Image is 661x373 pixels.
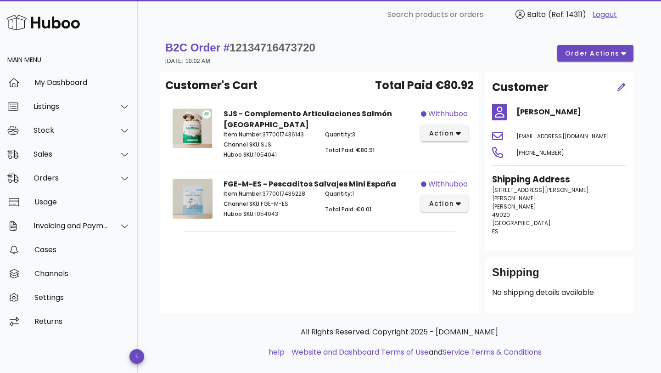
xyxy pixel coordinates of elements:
span: Quantity: [325,130,352,138]
span: (Ref: 14311) [548,9,586,20]
div: Sales [34,150,108,158]
button: order actions [557,45,633,62]
p: FGE-M-ES [224,200,314,208]
p: 1054041 [224,151,314,159]
span: [GEOGRAPHIC_DATA] [492,219,551,227]
span: [PERSON_NAME] [492,194,536,202]
span: order actions [565,49,620,58]
span: Total Paid: €0.01 [325,205,371,213]
p: 1054043 [224,210,314,218]
p: 3770017436228 [224,190,314,198]
li: and [288,347,542,358]
div: Invoicing and Payments [34,221,108,230]
span: Item Number: [224,130,263,138]
p: No shipping details available [492,287,626,298]
div: Shipping [492,265,626,287]
div: Stock [34,126,108,135]
div: Settings [34,293,130,302]
h3: Shipping Address [492,173,626,186]
span: 49020 [492,211,510,219]
a: Logout [593,9,617,20]
span: withhuboo [428,108,468,119]
span: Huboo SKU: [224,210,255,218]
button: action [421,125,468,141]
span: [EMAIL_ADDRESS][DOMAIN_NAME] [516,132,609,140]
button: action [421,195,468,212]
span: ES [492,227,499,235]
div: Cases [34,245,130,254]
p: 3770017436143 [224,130,314,139]
span: Customer's Cart [165,77,258,94]
span: 12134716473720 [230,41,315,54]
span: [PHONE_NUMBER] [516,149,564,157]
small: [DATE] 10:02 AM [165,58,210,64]
div: Orders [34,174,108,182]
span: Channel SKU: [224,200,261,208]
img: Huboo Logo [6,12,80,32]
span: Quantity: [325,190,352,198]
h2: Customer [492,79,549,96]
span: Channel SKU: [224,141,261,148]
span: withhuboo [428,179,468,190]
div: My Dashboard [34,78,130,87]
div: Returns [34,317,130,326]
p: 1 [325,190,415,198]
span: action [428,199,454,209]
p: All Rights Reserved. Copyright 2025 - [DOMAIN_NAME] [167,327,632,338]
p: 3 [325,130,415,139]
strong: SJS - Complemento Articulaciones Salmón [GEOGRAPHIC_DATA] [224,108,392,130]
span: Total Paid €80.92 [375,77,474,94]
span: Huboo SKU: [224,151,255,158]
strong: B2C Order # [165,41,315,54]
a: help [269,347,285,357]
span: Total Paid: €80.91 [325,146,375,154]
span: Balto [527,9,546,20]
img: Product Image [173,179,213,219]
span: [PERSON_NAME] [492,203,536,210]
h4: [PERSON_NAME] [516,107,626,118]
a: Website and Dashboard Terms of Use [291,347,429,357]
a: Service Terms & Conditions [443,347,542,357]
div: Channels [34,269,130,278]
p: SJS [224,141,314,149]
div: Usage [34,198,130,206]
img: Product Image [173,108,213,148]
strong: FGE-M-ES - Pescaditos Salvajes Mini España [224,179,396,189]
span: [STREET_ADDRESS][PERSON_NAME] [492,186,589,194]
span: action [428,129,454,138]
span: Item Number: [224,190,263,198]
div: Listings [34,102,108,111]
